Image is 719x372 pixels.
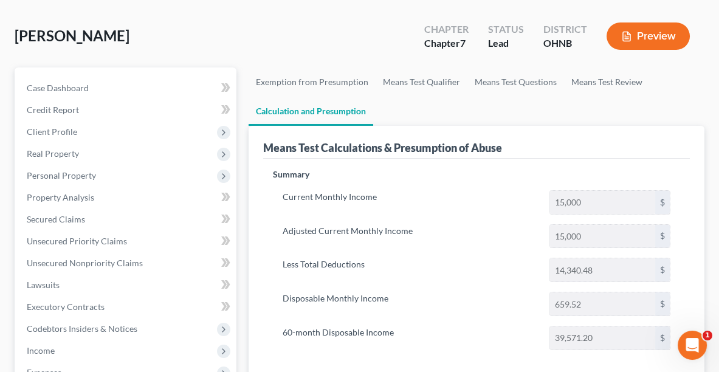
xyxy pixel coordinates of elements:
[17,77,236,99] a: Case Dashboard
[460,37,466,49] span: 7
[277,326,543,350] label: 60-month Disposable Income
[703,331,712,340] span: 1
[17,230,236,252] a: Unsecured Priority Claims
[27,83,89,93] span: Case Dashboard
[263,140,502,155] div: Means Test Calculations & Presumption of Abuse
[27,323,137,334] span: Codebtors Insiders & Notices
[27,301,105,312] span: Executory Contracts
[277,190,543,215] label: Current Monthly Income
[488,36,524,50] div: Lead
[376,67,467,97] a: Means Test Qualifier
[27,345,55,356] span: Income
[424,22,469,36] div: Chapter
[249,67,376,97] a: Exemption from Presumption
[27,126,77,137] span: Client Profile
[17,187,236,208] a: Property Analysis
[655,292,670,315] div: $
[27,105,79,115] span: Credit Report
[27,214,85,224] span: Secured Claims
[17,296,236,318] a: Executory Contracts
[27,192,94,202] span: Property Analysis
[607,22,690,50] button: Preview
[655,191,670,214] div: $
[17,252,236,274] a: Unsecured Nonpriority Claims
[273,168,680,181] p: Summary
[655,225,670,248] div: $
[550,326,655,350] input: 0.00
[17,274,236,296] a: Lawsuits
[543,36,587,50] div: OHNB
[27,236,127,246] span: Unsecured Priority Claims
[550,225,655,248] input: 0.00
[543,22,587,36] div: District
[678,331,707,360] iframe: Intercom live chat
[277,224,543,249] label: Adjusted Current Monthly Income
[15,27,129,44] span: [PERSON_NAME]
[27,258,143,268] span: Unsecured Nonpriority Claims
[17,208,236,230] a: Secured Claims
[424,36,469,50] div: Chapter
[27,280,60,290] span: Lawsuits
[27,170,96,181] span: Personal Property
[249,97,373,126] a: Calculation and Presumption
[467,67,564,97] a: Means Test Questions
[550,258,655,281] input: 0.00
[27,148,79,159] span: Real Property
[550,191,655,214] input: 0.00
[17,99,236,121] a: Credit Report
[550,292,655,315] input: 0.00
[277,292,543,316] label: Disposable Monthly Income
[655,258,670,281] div: $
[655,326,670,350] div: $
[488,22,524,36] div: Status
[564,67,650,97] a: Means Test Review
[277,258,543,282] label: Less Total Deductions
